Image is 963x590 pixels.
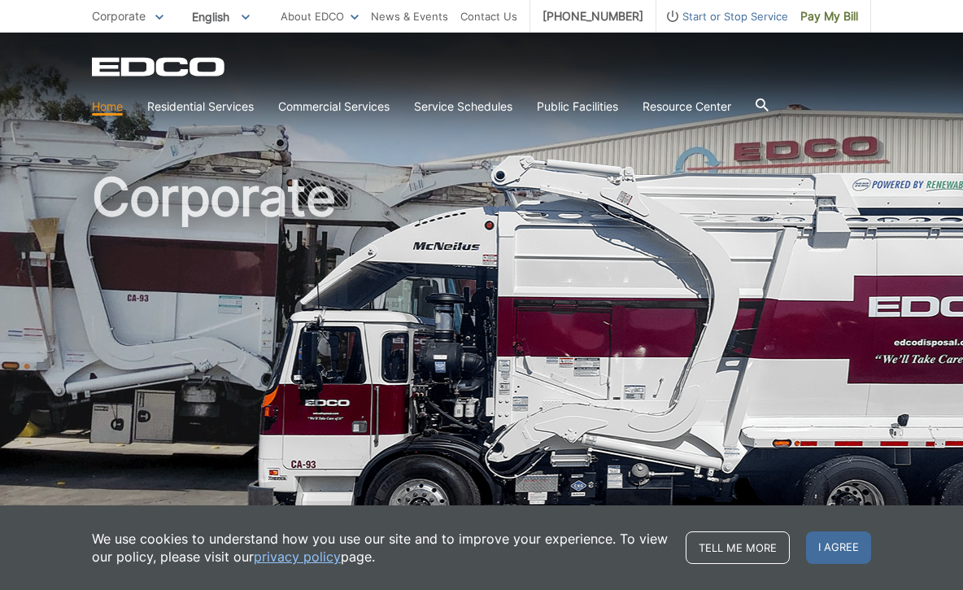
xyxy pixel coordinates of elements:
[537,98,618,116] a: Public Facilities
[806,531,871,564] span: I agree
[800,7,858,25] span: Pay My Bill
[147,98,254,116] a: Residential Services
[92,57,227,76] a: EDCD logo. Return to the homepage.
[254,548,341,566] a: privacy policy
[278,98,390,116] a: Commercial Services
[414,98,512,116] a: Service Schedules
[92,171,871,528] h1: Corporate
[460,7,517,25] a: Contact Us
[180,3,262,30] span: English
[371,7,448,25] a: News & Events
[686,531,790,564] a: Tell me more
[281,7,359,25] a: About EDCO
[92,9,146,23] span: Corporate
[92,530,669,566] p: We use cookies to understand how you use our site and to improve your experience. To view our pol...
[643,98,731,116] a: Resource Center
[92,98,123,116] a: Home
